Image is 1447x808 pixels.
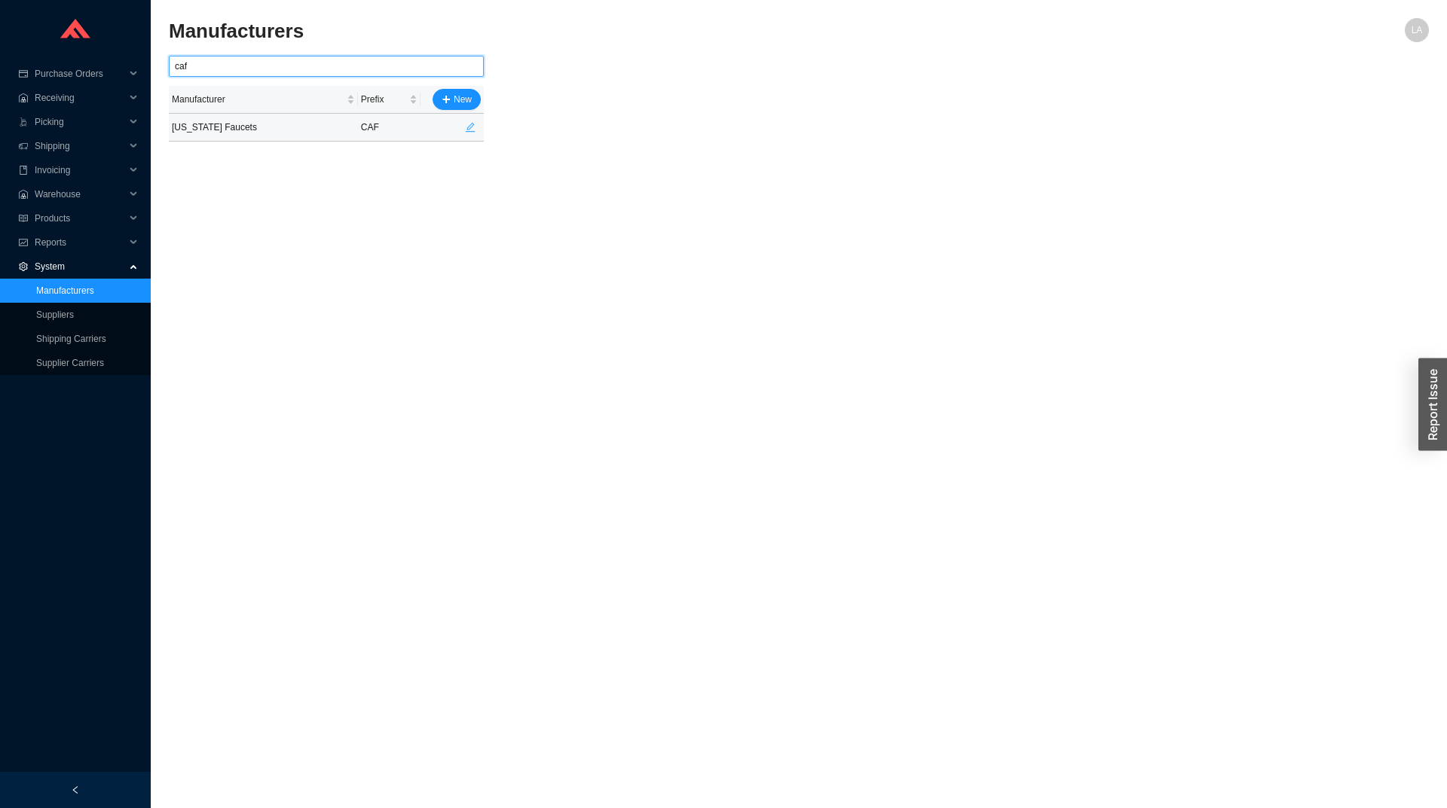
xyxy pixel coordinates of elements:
[35,62,125,86] span: Purchase Orders
[35,255,125,279] span: System
[36,309,74,320] a: Suppliers
[35,206,125,230] span: Products
[169,56,484,77] input: Search
[36,334,106,344] a: Shipping Carriers
[71,785,80,794] span: left
[35,86,125,110] span: Receiving
[442,95,451,105] span: plus
[36,358,104,368] a: Supplier Carriers
[18,166,29,175] span: book
[35,158,125,182] span: Invoicing
[1412,18,1423,42] span: LA
[460,117,481,138] button: edit
[18,262,29,271] span: setting
[454,92,472,107] span: New
[18,238,29,247] span: fund
[460,122,480,133] span: edit
[172,92,344,107] span: Manufacturer
[18,214,29,223] span: read
[358,86,421,114] th: Prefix sortable
[358,114,421,142] td: CAF
[169,114,358,142] td: [US_STATE] Faucets
[18,69,29,78] span: credit-card
[433,89,481,110] button: plusNew
[35,230,125,255] span: Reports
[35,110,125,134] span: Picking
[361,92,407,107] span: Prefix
[36,285,94,296] a: Manufacturers
[169,86,358,114] th: Manufacturer sortable
[35,182,125,206] span: Warehouse
[35,134,125,158] span: Shipping
[169,18,1114,44] h2: Manufacturers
